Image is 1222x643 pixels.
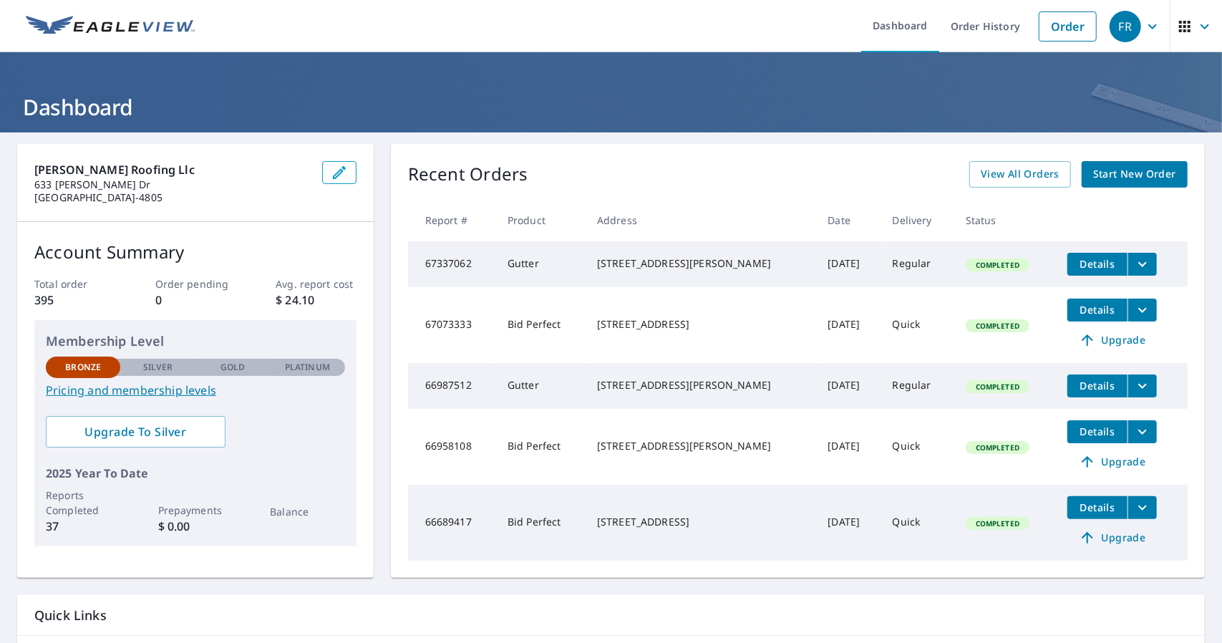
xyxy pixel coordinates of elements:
[1067,450,1157,473] a: Upgrade
[967,443,1028,453] span: Completed
[26,16,195,37] img: EV Logo
[496,241,586,287] td: Gutter
[1082,161,1188,188] a: Start New Order
[34,178,311,191] p: 633 [PERSON_NAME] Dr
[285,361,330,374] p: Platinum
[1067,299,1128,321] button: detailsBtn-67073333
[881,363,954,409] td: Regular
[597,256,805,271] div: [STREET_ADDRESS][PERSON_NAME]
[1128,374,1157,397] button: filesDropdownBtn-66987512
[817,485,881,561] td: [DATE]
[46,488,120,518] p: Reports Completed
[496,485,586,561] td: Bid Perfect
[57,424,214,440] span: Upgrade To Silver
[408,409,496,485] td: 66958108
[967,382,1028,392] span: Completed
[65,361,101,374] p: Bronze
[46,416,226,448] a: Upgrade To Silver
[158,518,233,535] p: $ 0.00
[817,363,881,409] td: [DATE]
[1076,453,1148,470] span: Upgrade
[597,439,805,453] div: [STREET_ADDRESS][PERSON_NAME]
[1067,496,1128,519] button: detailsBtn-66689417
[1067,374,1128,397] button: detailsBtn-66987512
[954,199,1056,241] th: Status
[817,241,881,287] td: [DATE]
[1128,420,1157,443] button: filesDropdownBtn-66958108
[158,503,233,518] p: Prepayments
[881,409,954,485] td: Quick
[46,382,345,399] a: Pricing and membership levels
[1067,420,1128,443] button: detailsBtn-66958108
[143,361,173,374] p: Silver
[1076,425,1119,438] span: Details
[34,191,311,204] p: [GEOGRAPHIC_DATA]-4805
[496,287,586,363] td: Bid Perfect
[408,363,496,409] td: 66987512
[155,276,236,291] p: Order pending
[967,260,1028,270] span: Completed
[496,199,586,241] th: Product
[1076,501,1119,514] span: Details
[1039,11,1097,42] a: Order
[881,199,954,241] th: Delivery
[969,161,1071,188] a: View All Orders
[34,291,115,309] p: 395
[597,317,805,332] div: [STREET_ADDRESS]
[408,161,528,188] p: Recent Orders
[408,287,496,363] td: 67073333
[34,161,311,178] p: [PERSON_NAME] Roofing Llc
[46,332,345,351] p: Membership Level
[276,291,356,309] p: $ 24.10
[220,361,245,374] p: Gold
[496,363,586,409] td: Gutter
[881,485,954,561] td: Quick
[408,199,496,241] th: Report #
[155,291,236,309] p: 0
[276,276,356,291] p: Avg. report cost
[1076,332,1148,349] span: Upgrade
[881,241,954,287] td: Regular
[1093,165,1176,183] span: Start New Order
[17,92,1205,122] h1: Dashboard
[1076,257,1119,271] span: Details
[1128,299,1157,321] button: filesDropdownBtn-67073333
[597,378,805,392] div: [STREET_ADDRESS][PERSON_NAME]
[270,504,344,519] p: Balance
[597,515,805,529] div: [STREET_ADDRESS]
[1076,303,1119,316] span: Details
[496,409,586,485] td: Bid Perfect
[1076,529,1148,546] span: Upgrade
[46,518,120,535] p: 37
[34,276,115,291] p: Total order
[1067,253,1128,276] button: detailsBtn-67337062
[586,199,817,241] th: Address
[408,485,496,561] td: 66689417
[1076,379,1119,392] span: Details
[967,321,1028,331] span: Completed
[817,199,881,241] th: Date
[46,465,345,482] p: 2025 Year To Date
[881,287,954,363] td: Quick
[34,239,357,265] p: Account Summary
[981,165,1059,183] span: View All Orders
[1067,329,1157,352] a: Upgrade
[34,606,1188,624] p: Quick Links
[1128,253,1157,276] button: filesDropdownBtn-67337062
[1067,526,1157,549] a: Upgrade
[817,287,881,363] td: [DATE]
[1128,496,1157,519] button: filesDropdownBtn-66689417
[408,241,496,287] td: 67337062
[817,409,881,485] td: [DATE]
[1110,11,1141,42] div: FR
[967,518,1028,528] span: Completed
